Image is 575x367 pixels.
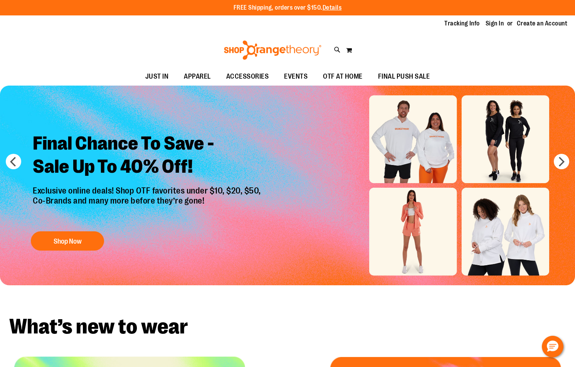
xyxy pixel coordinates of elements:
[27,126,269,186] h2: Final Chance To Save - Sale Up To 40% Off!
[370,68,438,86] a: FINAL PUSH SALE
[486,19,504,28] a: Sign In
[9,316,566,337] h2: What’s new to wear
[184,68,211,85] span: APPAREL
[145,68,169,85] span: JUST IN
[284,68,308,85] span: EVENTS
[138,68,177,86] a: JUST IN
[27,126,269,254] a: Final Chance To Save -Sale Up To 40% Off! Exclusive online deals! Shop OTF favorites under $10, $...
[517,19,568,28] a: Create an Account
[554,154,569,169] button: next
[31,231,104,251] button: Shop Now
[315,68,370,86] a: OTF AT HOME
[323,4,342,11] a: Details
[176,68,219,86] a: APPAREL
[219,68,277,86] a: ACCESSORIES
[234,3,342,12] p: FREE Shipping, orders over $150.
[223,40,323,60] img: Shop Orangetheory
[444,19,480,28] a: Tracking Info
[378,68,430,85] span: FINAL PUSH SALE
[27,186,269,224] p: Exclusive online deals! Shop OTF favorites under $10, $20, $50, Co-Brands and many more before th...
[226,68,269,85] span: ACCESSORIES
[323,68,363,85] span: OTF AT HOME
[6,154,21,169] button: prev
[542,336,563,357] button: Hello, have a question? Let’s chat.
[276,68,315,86] a: EVENTS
